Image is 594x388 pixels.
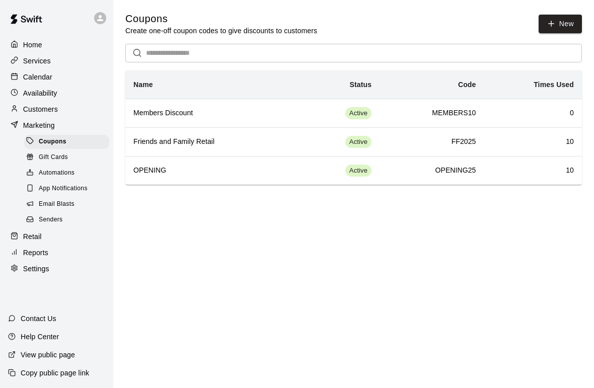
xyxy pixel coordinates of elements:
[24,181,113,197] a: App Notifications
[125,26,317,36] p: Create one-off coupon codes to give discounts to customers
[21,314,56,324] p: Contact Us
[39,152,68,163] span: Gift Cards
[534,81,574,89] b: Times Used
[125,70,582,185] table: simple table
[8,53,105,68] a: Services
[492,108,574,119] h6: 0
[24,212,113,228] a: Senders
[133,165,286,176] h6: OPENING
[133,136,286,147] h6: Friends and Family Retail
[23,56,51,66] p: Services
[21,368,89,378] p: Copy public page link
[133,108,286,119] h6: Members Discount
[23,40,42,50] p: Home
[345,137,372,147] span: Active
[23,248,48,258] p: Reports
[39,137,66,147] span: Coupons
[24,150,109,165] div: Gift Cards
[539,15,582,33] button: New
[8,118,105,133] a: Marketing
[24,197,113,212] a: Email Blasts
[492,165,574,176] h6: 10
[8,245,105,260] a: Reports
[24,166,109,180] div: Automations
[458,81,476,89] b: Code
[388,108,476,119] h6: MEMBERS10
[21,332,59,342] p: Help Center
[23,104,58,114] p: Customers
[23,264,49,274] p: Settings
[39,184,88,194] span: App Notifications
[125,12,317,26] h5: Coupons
[388,165,476,176] h6: OPENING25
[8,69,105,85] a: Calendar
[39,215,63,225] span: Senders
[24,197,109,211] div: Email Blasts
[349,81,372,89] b: Status
[23,72,52,82] p: Calendar
[8,86,105,101] a: Availability
[24,182,109,196] div: App Notifications
[23,120,55,130] p: Marketing
[133,81,153,89] b: Name
[21,350,75,360] p: View public page
[345,166,372,176] span: Active
[8,229,105,244] a: Retail
[39,199,75,209] span: Email Blasts
[23,88,57,98] p: Availability
[8,261,105,276] a: Settings
[24,135,109,149] div: Coupons
[8,37,105,52] a: Home
[8,102,105,117] a: Customers
[24,149,113,165] a: Gift Cards
[24,134,113,149] a: Coupons
[24,213,109,227] div: Senders
[24,166,113,181] a: Automations
[23,231,42,242] p: Retail
[388,136,476,147] h6: FF2025
[39,168,75,178] span: Automations
[492,136,574,147] h6: 10
[345,109,372,118] span: Active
